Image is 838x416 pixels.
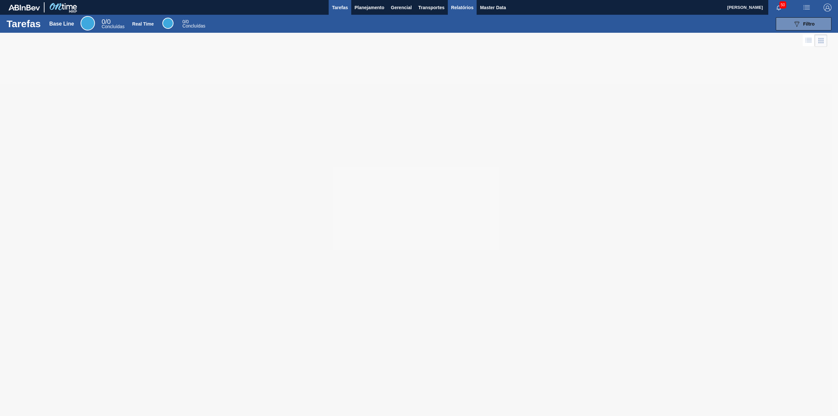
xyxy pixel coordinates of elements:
span: / 0 [101,18,111,25]
div: Base Line [49,21,74,27]
span: Concluídas [182,23,205,28]
span: Planejamento [355,4,384,11]
span: Master Data [480,4,506,11]
div: Base Line [101,19,124,29]
span: Filtro [803,21,815,27]
span: Concluídas [101,24,124,29]
div: Base Line [81,16,95,30]
h1: Tarefas [7,20,41,28]
div: Real Time [132,21,154,27]
span: Tarefas [332,4,348,11]
span: 0 [101,18,105,25]
span: 50 [779,1,786,9]
span: Transportes [418,4,445,11]
span: 0 [182,19,185,24]
span: / 0 [182,19,189,24]
div: Real Time [162,18,173,29]
img: userActions [803,4,811,11]
span: Gerencial [391,4,412,11]
button: Filtro [776,17,831,30]
img: TNhmsLtSVTkK8tSr43FrP2fwEKptu5GPRR3wAAAABJRU5ErkJggg== [9,5,40,10]
button: Notificações [768,3,789,12]
span: Relatórios [451,4,473,11]
div: Real Time [182,20,205,28]
img: Logout [824,4,831,11]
